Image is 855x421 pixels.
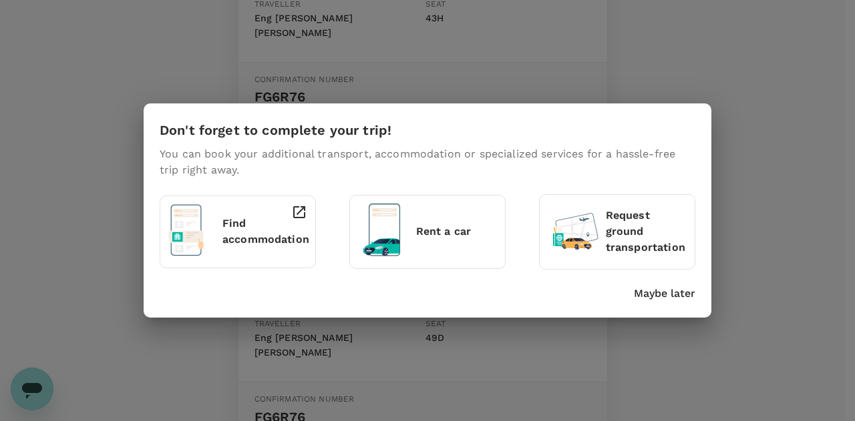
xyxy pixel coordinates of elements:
[606,207,687,256] p: Request ground transportation
[416,224,497,240] p: Rent a car
[160,146,695,178] p: You can book your additional transport, accommodation or specialized services for a hassle-free t...
[160,119,391,141] h6: Don't forget to complete your trip!
[634,286,695,302] button: Maybe later
[222,216,309,248] p: Find accommodation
